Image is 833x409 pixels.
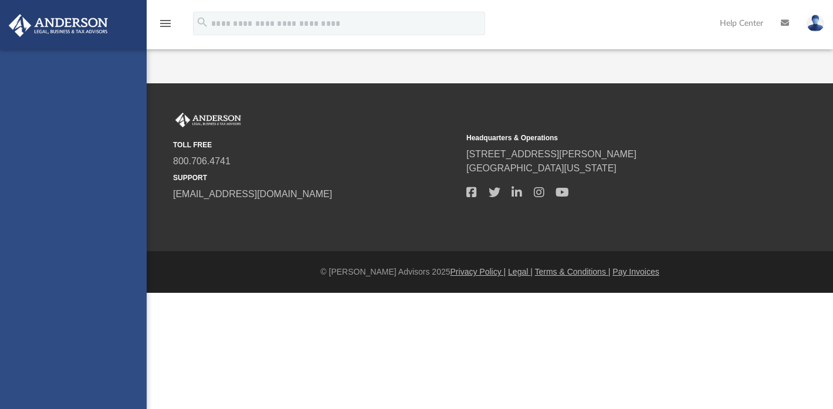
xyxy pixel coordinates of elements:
a: [STREET_ADDRESS][PERSON_NAME] [466,149,636,159]
img: Anderson Advisors Platinum Portal [173,113,243,128]
a: [EMAIL_ADDRESS][DOMAIN_NAME] [173,189,332,199]
a: Pay Invoices [612,267,659,276]
i: search [196,16,209,29]
a: Privacy Policy | [451,267,506,276]
a: menu [158,22,172,31]
img: Anderson Advisors Platinum Portal [5,14,111,37]
a: Legal | [508,267,533,276]
a: 800.706.4741 [173,156,231,166]
img: User Pic [807,15,824,32]
i: menu [158,16,172,31]
small: TOLL FREE [173,140,458,150]
small: SUPPORT [173,173,458,183]
div: © [PERSON_NAME] Advisors 2025 [147,266,833,278]
a: [GEOGRAPHIC_DATA][US_STATE] [466,163,617,173]
small: Headquarters & Operations [466,133,751,143]
a: Terms & Conditions | [535,267,611,276]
